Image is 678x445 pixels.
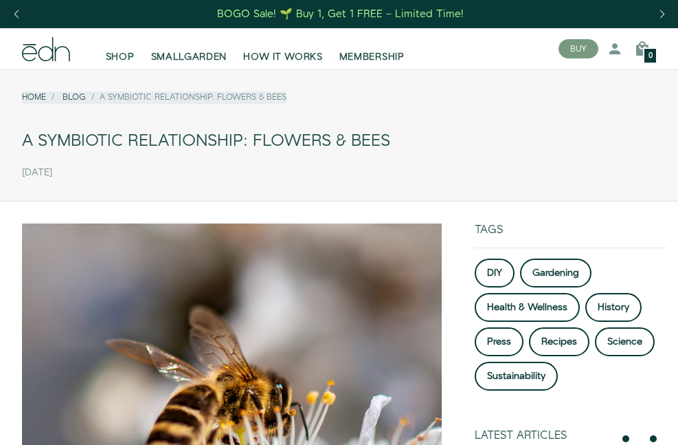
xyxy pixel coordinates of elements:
span: SMALLGARDEN [151,50,227,64]
div: Latest Articles [475,429,612,442]
span: HOW IT WORKS [243,50,322,64]
div: BOGO Sale! 🌱 Buy 1, Get 1 FREE – Limited Time! [217,7,464,21]
li: A Symbiotic Relationship: Flowers & Bees [86,91,286,103]
div: A Symbiotic Relationship: Flowers & Bees [22,126,656,157]
a: Science [595,327,655,356]
a: Home [22,91,46,103]
button: BUY [558,39,598,58]
span: MEMBERSHIP [339,50,405,64]
nav: breadcrumbs [22,91,286,103]
a: Sustainability [475,362,558,391]
a: SMALLGARDEN [143,34,236,64]
a: HOW IT WORKS [235,34,330,64]
a: Health & Wellness [475,293,580,322]
a: Blog [63,91,86,103]
span: 0 [648,52,653,60]
a: Press [475,327,523,356]
a: MEMBERSHIP [331,34,413,64]
span: SHOP [106,50,135,64]
a: DIY [475,259,515,287]
div: Tags [475,224,667,248]
a: BOGO Sale! 🌱 Buy 1, Get 1 FREE – Limited Time! [216,3,465,25]
a: SHOP [98,34,143,64]
a: Gardening [520,259,591,287]
a: Recipes [529,327,589,356]
time: [DATE] [22,167,52,179]
a: History [585,293,642,322]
